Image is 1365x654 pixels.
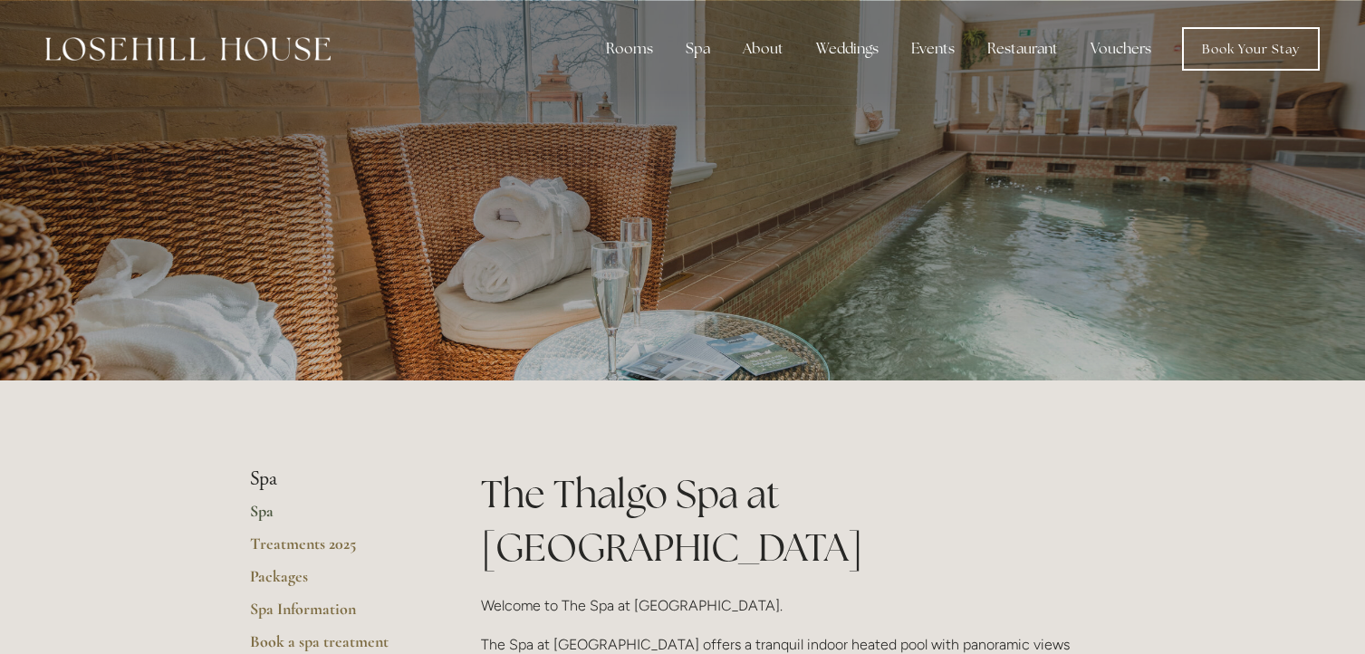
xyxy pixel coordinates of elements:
[728,31,798,67] div: About
[671,31,725,67] div: Spa
[591,31,668,67] div: Rooms
[250,566,423,599] a: Packages
[1182,27,1320,71] a: Book Your Stay
[250,534,423,566] a: Treatments 2025
[250,599,423,631] a: Spa Information
[897,31,969,67] div: Events
[481,467,1116,574] h1: The Thalgo Spa at [GEOGRAPHIC_DATA]
[250,501,423,534] a: Spa
[250,467,423,491] li: Spa
[973,31,1072,67] div: Restaurant
[802,31,893,67] div: Weddings
[1076,31,1166,67] a: Vouchers
[45,37,331,61] img: Losehill House
[481,593,1116,618] p: Welcome to The Spa at [GEOGRAPHIC_DATA].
